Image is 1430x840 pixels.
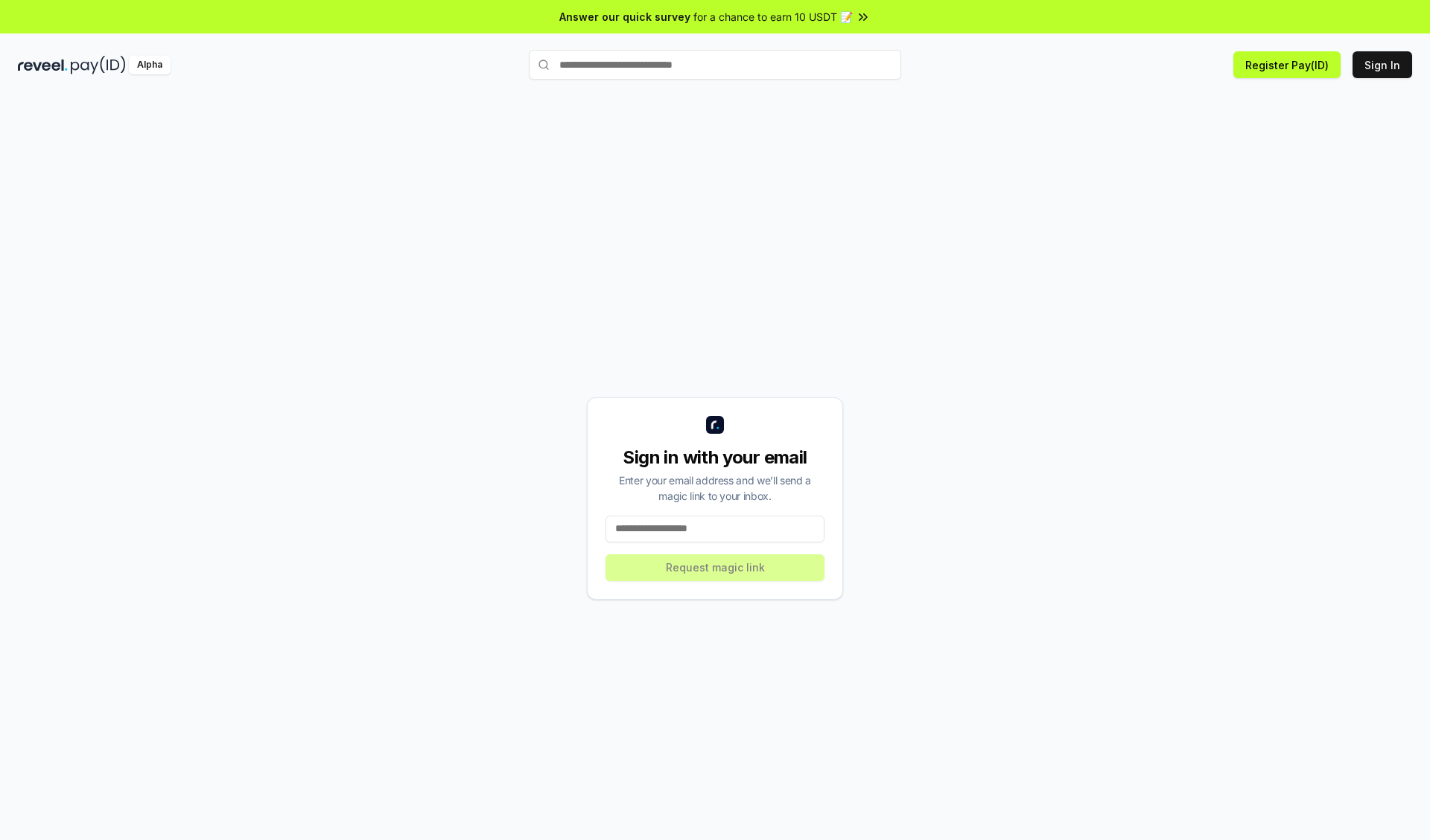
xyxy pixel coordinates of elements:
img: pay_id [71,56,126,74]
div: Enter your email address and we’ll send a magic link to your inbox. [606,472,824,504]
span: Answer our quick survey [559,9,690,25]
button: Register Pay(ID) [1233,51,1341,78]
div: Alpha [129,56,171,74]
img: reveel_dark [18,56,68,74]
span: for a chance to earn 10 USDT 📝 [693,9,853,25]
div: Sign in with your email [606,446,824,469]
button: Sign In [1353,51,1412,78]
img: logo_small [706,416,724,434]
